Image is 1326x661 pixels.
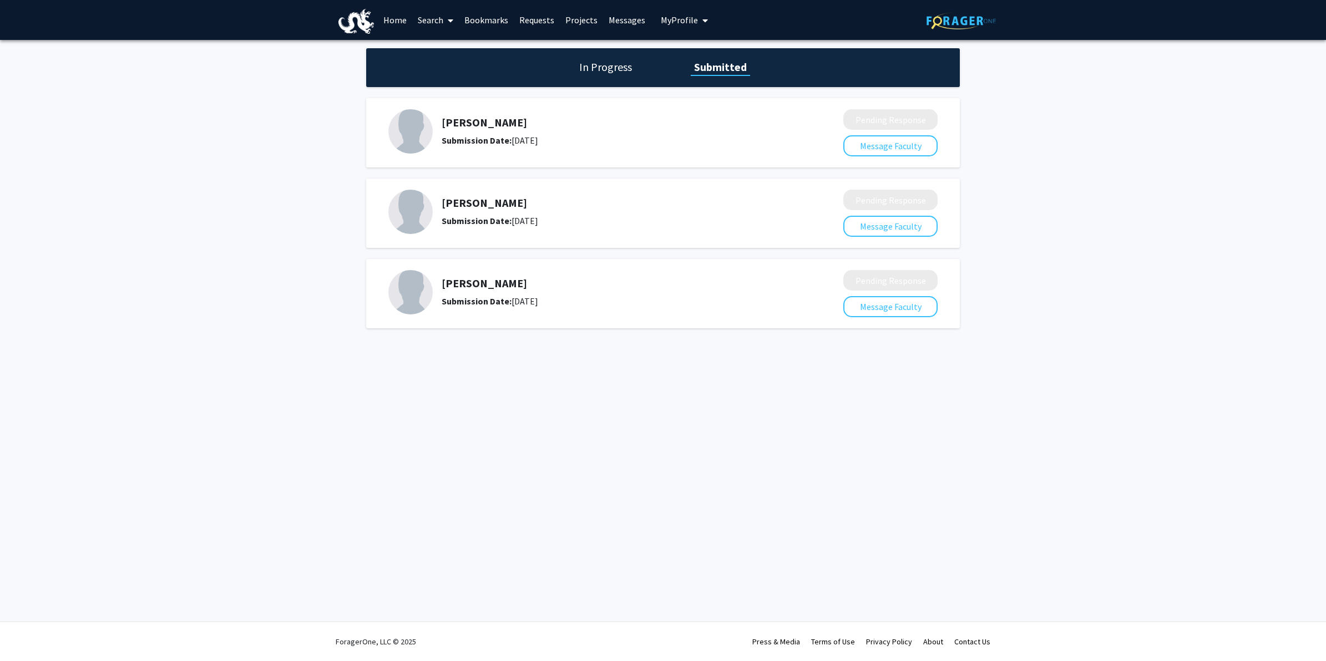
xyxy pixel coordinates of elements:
[514,1,560,39] a: Requests
[442,296,512,307] b: Submission Date:
[459,1,514,39] a: Bookmarks
[388,109,433,154] img: Profile Picture
[866,637,912,647] a: Privacy Policy
[661,14,698,26] span: My Profile
[923,637,943,647] a: About
[843,140,938,151] a: Message Faculty
[954,637,990,647] a: Contact Us
[843,296,938,317] button: Message Faculty
[442,116,785,129] h5: [PERSON_NAME]
[560,1,603,39] a: Projects
[843,216,938,237] button: Message Faculty
[442,196,785,210] h5: [PERSON_NAME]
[603,1,651,39] a: Messages
[843,301,938,312] a: Message Faculty
[388,270,433,314] img: Profile Picture
[338,9,374,34] img: Drexel University Logo
[8,611,47,653] iframe: Chat
[811,637,855,647] a: Terms of Use
[576,59,635,75] h1: In Progress
[442,277,785,290] h5: [PERSON_NAME]
[388,190,433,234] img: Profile Picture
[843,109,938,130] button: Pending Response
[412,1,459,39] a: Search
[927,12,996,29] img: ForagerOne Logo
[442,214,785,227] div: [DATE]
[752,637,800,647] a: Press & Media
[691,59,750,75] h1: Submitted
[442,294,785,308] div: [DATE]
[843,190,938,210] button: Pending Response
[442,135,512,146] b: Submission Date:
[843,135,938,156] button: Message Faculty
[442,215,512,226] b: Submission Date:
[336,622,416,661] div: ForagerOne, LLC © 2025
[843,270,938,291] button: Pending Response
[843,221,938,232] a: Message Faculty
[442,134,785,147] div: [DATE]
[378,1,412,39] a: Home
